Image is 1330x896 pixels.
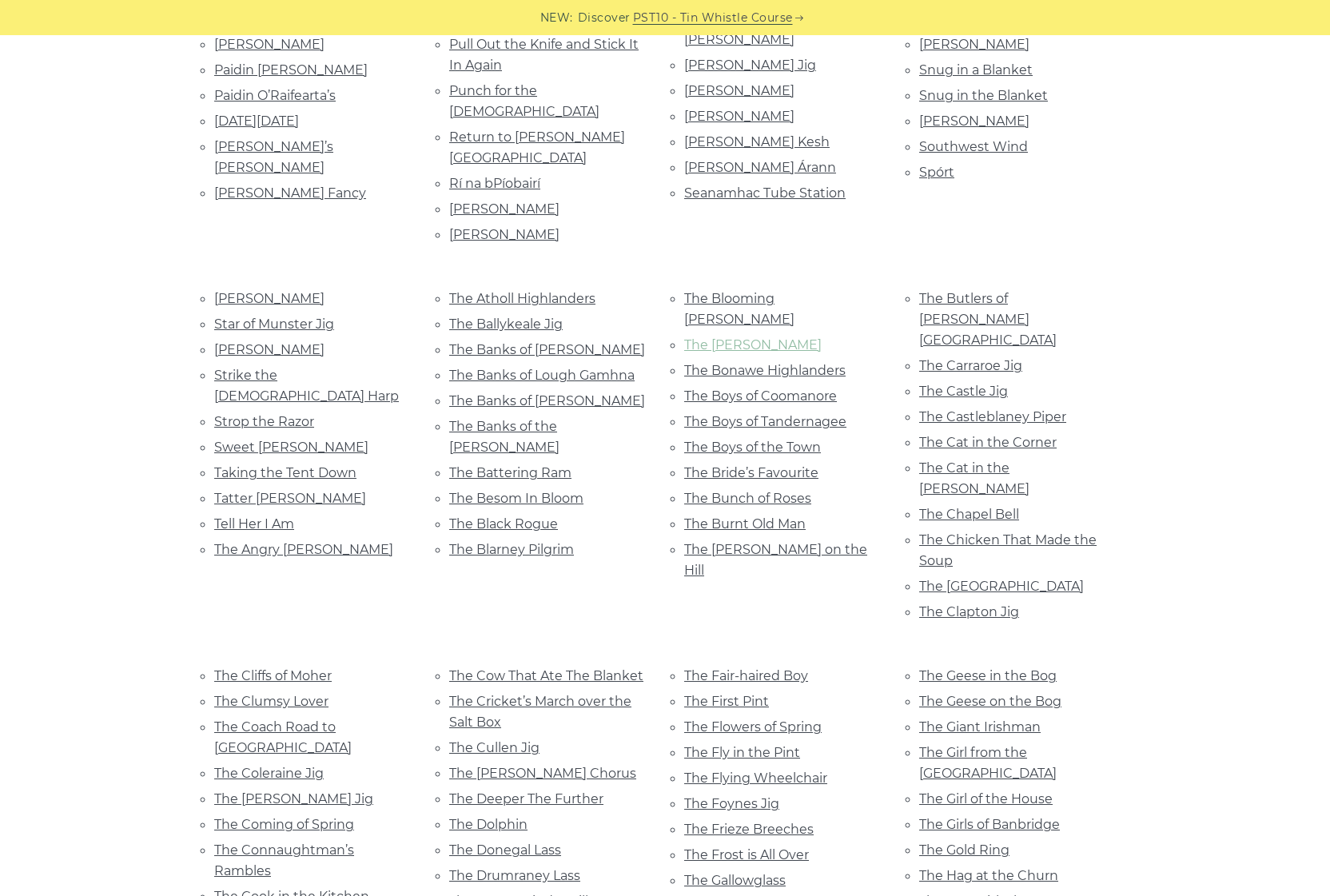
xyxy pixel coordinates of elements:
[214,516,294,532] a: Tell Her I Am
[684,363,846,378] a: The Bonawe Highlanders
[919,791,1053,806] a: The Girl of the House
[449,201,559,217] a: [PERSON_NAME]
[449,465,571,480] a: The Battering Ram
[684,291,794,327] a: The Blooming [PERSON_NAME]
[919,668,1057,683] a: The Geese in the Bog
[449,791,603,806] a: The Deeper The Further
[214,542,393,557] a: The Angry [PERSON_NAME]
[919,113,1029,129] a: [PERSON_NAME]
[449,817,528,832] a: The Dolphin
[449,129,625,165] a: Return to [PERSON_NAME][GEOGRAPHIC_DATA]
[919,409,1066,424] a: The Castleblaney Piper
[214,414,314,429] a: Strop the Razor
[449,694,631,730] a: The Cricket’s March over the Salt Box
[578,9,631,27] span: Discover
[684,185,846,201] a: Seanamhac Tube Station
[919,384,1008,399] a: The Castle Jig
[449,766,636,781] a: The [PERSON_NAME] Chorus
[449,368,635,383] a: The Banks of Lough Gamhna
[449,740,540,755] a: The Cullen Jig
[214,185,366,201] a: [PERSON_NAME] Fancy
[684,542,867,578] a: The [PERSON_NAME] on the Hill
[214,62,368,78] a: Paidin [PERSON_NAME]
[684,160,836,175] a: [PERSON_NAME] Árann
[214,719,352,755] a: The Coach Road to [GEOGRAPHIC_DATA]
[449,868,580,883] a: The Drumraney Lass
[214,368,399,404] a: Strike the [DEMOGRAPHIC_DATA] Harp
[214,842,354,878] a: The Connaughtman’s Rambles
[919,460,1029,496] a: The Cat in the [PERSON_NAME]
[919,165,954,180] a: Spórt
[919,62,1033,78] a: Snug in a Blanket
[449,542,574,557] a: The Blarney Pilgrim
[214,491,366,506] a: Tatter [PERSON_NAME]
[684,58,816,73] a: [PERSON_NAME] Jig
[684,516,806,532] a: The Burnt Old Man
[684,822,814,837] a: The Frieze Breeches
[214,766,324,781] a: The Coleraine Jig
[449,516,558,532] a: The Black Rogue
[919,507,1019,522] a: The Chapel Bell
[449,83,599,119] a: Punch for the [DEMOGRAPHIC_DATA]
[214,817,354,832] a: The Coming of Spring
[684,491,811,506] a: The Bunch of Roses
[919,868,1058,883] a: The Hag at the Churn
[540,9,573,27] span: NEW:
[633,9,793,27] a: PST10 - Tin Whistle Course
[684,134,830,149] a: [PERSON_NAME] Kesh
[919,88,1048,103] a: Snug in the Blanket
[449,668,643,683] a: The Cow That Ate The Blanket
[214,139,333,175] a: [PERSON_NAME]’s [PERSON_NAME]
[214,342,325,357] a: [PERSON_NAME]
[919,842,1009,858] a: The Gold Ring
[919,291,1057,348] a: The Butlers of [PERSON_NAME][GEOGRAPHIC_DATA]
[214,694,329,709] a: The Clumsy Lover
[449,291,595,306] a: The Atholl Highlanders
[214,37,325,52] a: [PERSON_NAME]
[684,388,837,404] a: The Boys of Coomanore
[684,83,794,98] a: [PERSON_NAME]
[449,342,645,357] a: The Banks of [PERSON_NAME]
[919,745,1057,781] a: The Girl from the [GEOGRAPHIC_DATA]
[684,719,822,735] a: The Flowers of Spring
[919,435,1057,450] a: The Cat in the Corner
[449,393,645,408] a: The Banks of [PERSON_NAME]
[214,465,356,480] a: Taking the Tent Down
[214,88,336,103] a: Paidin O’Raifearta’s
[449,842,561,858] a: The Donegal Lass
[684,745,800,760] a: The Fly in the Pint
[449,419,559,455] a: The Banks of the [PERSON_NAME]
[684,796,779,811] a: The Foynes Jig
[684,847,809,862] a: The Frost is All Over
[214,791,373,806] a: The [PERSON_NAME] Jig
[919,358,1022,373] a: The Carraroe Jig
[214,668,332,683] a: The Cliffs of Moher
[684,465,818,480] a: The Bride’s Favourite
[919,579,1084,594] a: The [GEOGRAPHIC_DATA]
[684,873,786,888] a: The Gallowglass
[684,771,827,786] a: The Flying Wheelchair
[684,668,808,683] a: The Fair-haired Boy
[449,317,563,332] a: The Ballykeale Jig
[919,604,1019,619] a: The Clapton Jig
[449,37,639,73] a: Pull Out the Knife and Stick It In Again
[919,37,1029,52] a: [PERSON_NAME]
[214,113,299,129] a: [DATE][DATE]
[684,109,794,124] a: [PERSON_NAME]
[214,317,334,332] a: Star of Munster Jig
[919,532,1097,568] a: The Chicken That Made the Soup
[684,440,821,455] a: The Boys of the Town
[919,694,1061,709] a: The Geese on the Bog
[449,227,559,242] a: [PERSON_NAME]
[684,337,822,352] a: The [PERSON_NAME]
[919,817,1060,832] a: The Girls of Banbridge
[449,491,583,506] a: The Besom In Bloom
[919,139,1028,154] a: Southwest Wind
[214,440,368,455] a: Sweet [PERSON_NAME]
[214,291,325,306] a: [PERSON_NAME]
[919,719,1041,735] a: The Giant Irishman
[684,414,846,429] a: The Boys of Tandernagee
[684,694,769,709] a: The First Pint
[449,176,540,191] a: Rí na bPíobairí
